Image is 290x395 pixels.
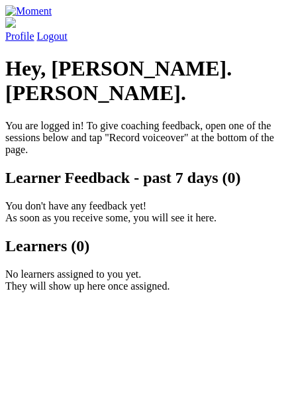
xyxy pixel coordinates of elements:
[5,237,285,255] h2: Learners (0)
[5,56,285,105] h1: Hey, [PERSON_NAME].[PERSON_NAME].
[37,30,68,42] a: Logout
[5,169,285,187] h2: Learner Feedback - past 7 days (0)
[5,200,285,224] p: You don't have any feedback yet! As soon as you receive some, you will see it here.
[5,268,285,292] p: No learners assigned to you yet. They will show up here once assigned.
[5,17,16,28] img: default_avatar-b4e2223d03051bc43aaaccfb402a43260a3f17acc7fafc1603fdf008d6cba3c9.png
[5,120,285,156] p: You are logged in! To give coaching feedback, open one of the sessions below and tap "Record voic...
[5,5,52,17] img: Moment
[5,17,285,42] a: Profile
